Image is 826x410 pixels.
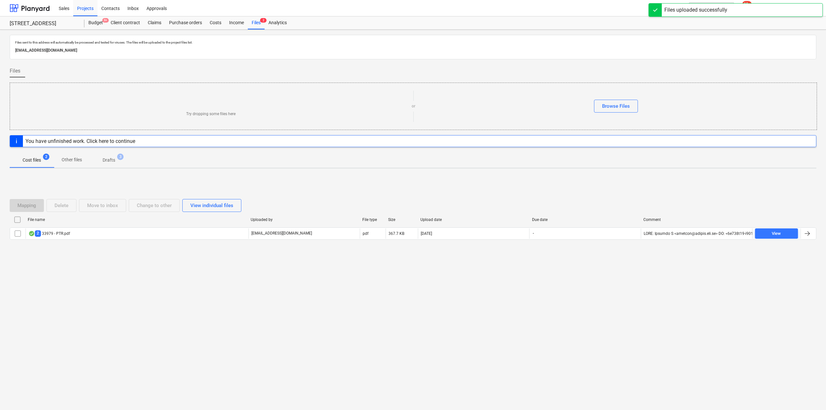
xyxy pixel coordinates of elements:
div: pdf [363,231,368,236]
div: Try dropping some files hereorBrowse Files [10,83,817,130]
a: Claims [144,16,165,29]
div: Browse Files [602,102,630,110]
p: Try dropping some files here [186,111,236,117]
span: 2 [35,230,41,236]
span: 2 [43,154,49,160]
div: View [772,230,781,237]
button: View individual files [182,199,241,212]
a: Income [225,16,248,29]
div: File type [362,217,383,222]
span: 2 [260,18,267,23]
div: [DATE] [421,231,432,236]
div: View individual files [190,201,233,210]
div: Upload date [420,217,527,222]
a: Budget9+ [85,16,107,29]
p: Other files [62,156,82,163]
div: Budget [85,16,107,29]
div: Size [388,217,415,222]
button: View [755,228,798,239]
div: OCR finished [28,231,35,236]
p: Files sent to this address will automatically be processed and tested for viruses. The files will... [15,40,811,45]
button: Browse Files [594,100,638,113]
a: Costs [206,16,225,29]
a: Client contract [107,16,144,29]
a: Purchase orders [165,16,206,29]
p: [EMAIL_ADDRESS][DOMAIN_NAME] [15,47,811,54]
div: 367.7 KB [388,231,404,236]
div: Comment [643,217,750,222]
div: 33979 - PTR.pdf [28,230,70,236]
p: Drafts [103,157,115,164]
div: You have unfinished work. Click here to continue [25,138,135,144]
p: or [412,104,415,109]
span: Files [10,67,20,75]
a: Analytics [265,16,291,29]
span: 9+ [102,18,109,23]
div: File name [28,217,246,222]
div: Uploaded by [251,217,357,222]
span: 3 [117,154,124,160]
a: Files2 [248,16,265,29]
div: [STREET_ADDRESS] [10,20,77,27]
div: Due date [532,217,639,222]
p: Cost files [23,157,41,164]
p: [EMAIL_ADDRESS][DOMAIN_NAME] [251,231,312,236]
div: Files [248,16,265,29]
span: - [532,231,535,236]
iframe: Chat Widget [794,379,826,410]
div: Files uploaded successfully [664,6,727,14]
